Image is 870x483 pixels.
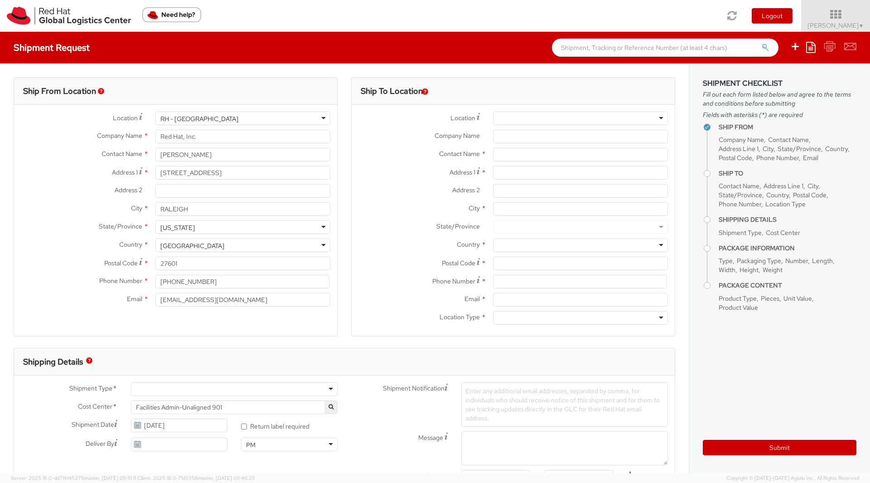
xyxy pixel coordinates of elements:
[440,313,480,321] span: Location Type
[703,90,856,108] span: Fill out each form listed below and agree to the terms and conditions before submitting
[452,186,480,194] span: Address 2
[793,191,826,199] span: Postal Code
[761,294,779,302] span: Pieces
[552,39,778,57] input: Shipment, Tracking or Reference Number (at least 4 chars)
[131,400,338,414] span: Facilities Admin-Unaligned 901
[465,387,660,422] span: Enter any additional email addresses, separated by comma, for individuals who should receive noti...
[703,440,856,455] button: Submit
[739,266,759,274] span: Height
[160,241,224,250] div: [GEOGRAPHIC_DATA]
[785,257,808,265] span: Number
[198,475,255,481] span: master, [DATE] 09:46:25
[99,277,142,285] span: Phone Number
[719,282,856,289] h4: Package Content
[86,439,114,449] span: Deliver By
[719,294,757,302] span: Product Type
[160,114,238,123] div: RH - [GEOGRAPHIC_DATA]
[803,154,818,162] span: Email
[11,475,136,481] span: Server: 2025.18.0-dd719145275
[807,21,864,29] span: [PERSON_NAME]
[756,154,799,162] span: Phone Number
[719,229,762,237] span: Shipment Type
[84,475,136,481] span: master, [DATE] 09:51:11
[719,257,733,265] span: Type
[7,7,131,25] img: rh-logistics-00dfa346123c4ec078e1.svg
[464,295,480,303] span: Email
[246,440,256,449] div: PM
[825,145,848,153] span: Country
[719,182,759,190] span: Contact Name
[807,182,818,190] span: City
[435,132,480,140] span: Company Name
[104,259,138,267] span: Postal Code
[859,22,864,29] span: ▼
[752,8,793,24] button: Logout
[778,145,821,153] span: State/Province
[112,168,138,176] span: Address 1
[113,114,138,122] span: Location
[766,191,789,199] span: Country
[137,475,255,481] span: Client: 2025.18.0-71d3358
[78,402,112,412] span: Cost Center
[432,277,475,285] span: Phone Number
[439,150,480,158] span: Contact Name
[719,145,759,153] span: Address Line 1
[719,170,856,177] h4: Ship To
[469,204,480,212] span: City
[361,87,423,96] h3: Ship To Location
[69,384,112,394] span: Shipment Type
[383,384,445,393] span: Shipment Notification
[14,43,90,53] h4: Shipment Request
[719,200,761,208] span: Phone Number
[719,124,856,131] h4: Ship From
[131,204,142,212] span: City
[160,223,195,232] div: [US_STATE]
[783,294,812,302] span: Unit Value
[436,222,480,230] span: State/Province
[115,186,142,194] span: Address 2
[450,114,475,122] span: Location
[763,145,773,153] span: City
[127,295,142,303] span: Email
[449,168,475,176] span: Address 1
[703,110,856,119] span: Fields with asterisks (*) are required
[23,357,83,366] h3: Shipping Details
[766,229,800,237] span: Cost Center
[719,216,856,223] h4: Shipping Details
[142,7,201,22] button: Need help?
[768,136,809,144] span: Contact Name
[119,240,142,249] span: Country
[812,257,833,265] span: Length
[97,132,142,140] span: Company Name
[72,420,114,429] span: Shipment Date
[719,191,762,199] span: State/Province
[442,259,475,267] span: Postal Code
[99,222,142,230] span: State/Province
[241,424,247,429] input: Return label required
[737,257,781,265] span: Packaging Type
[418,434,443,442] span: Message
[764,182,803,190] span: Address Line 1
[763,266,783,274] span: Weight
[23,87,96,96] h3: Ship From Location
[719,266,735,274] span: Width
[241,420,311,431] label: Return label required
[101,150,142,158] span: Contact Name
[703,79,856,88] h3: Shipment Checklist
[418,472,448,480] span: Reference
[719,303,758,312] span: Product Value
[136,403,333,411] span: Facilities Admin-Unaligned 901
[726,475,859,482] span: Copyright © [DATE]-[DATE] Agistix Inc., All Rights Reserved
[719,245,856,252] h4: Package Information
[719,154,752,162] span: Postal Code
[719,136,764,144] span: Company Name
[457,240,480,249] span: Country
[765,200,806,208] span: Location Type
